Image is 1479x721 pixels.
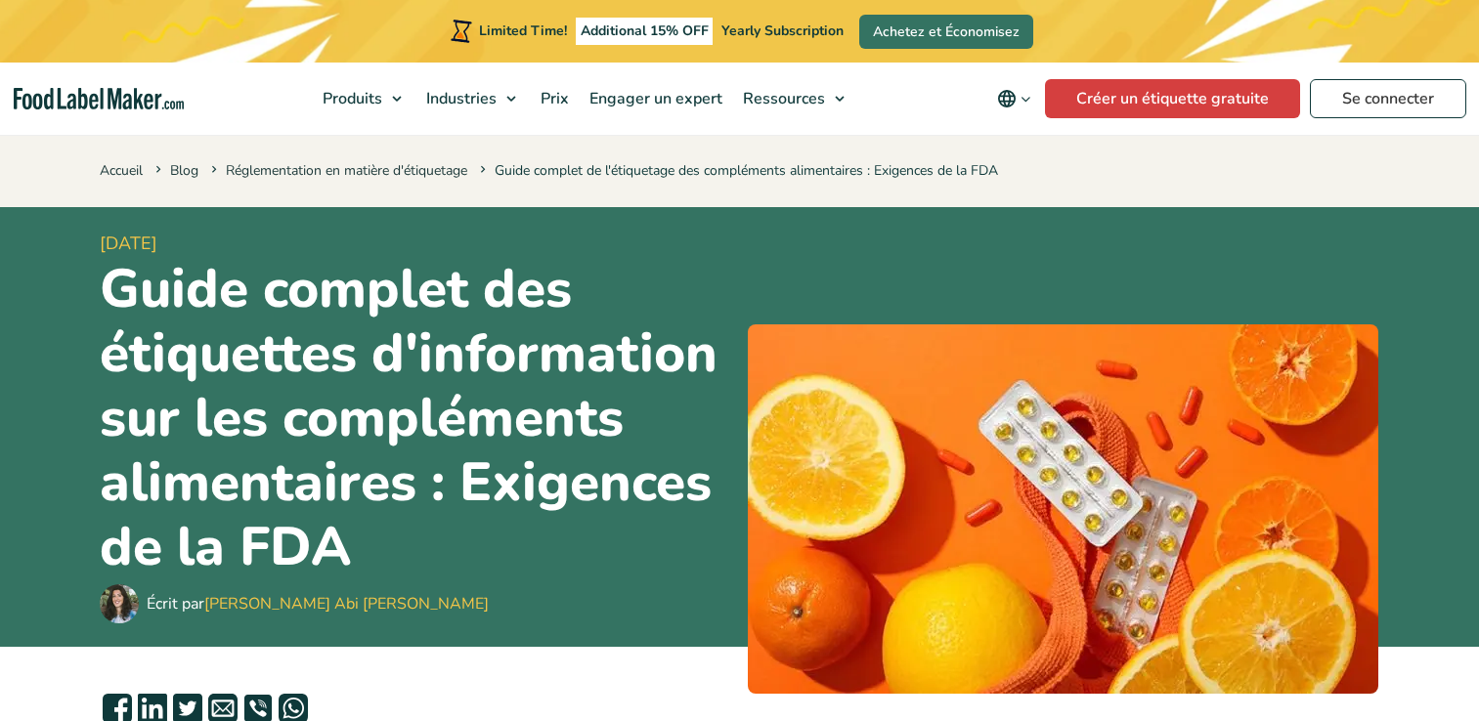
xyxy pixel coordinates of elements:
[204,593,489,615] a: [PERSON_NAME] Abi [PERSON_NAME]
[737,88,827,109] span: Ressources
[1045,79,1300,118] a: Créer un étiquette gratuite
[580,63,728,135] a: Engager un expert
[170,161,198,180] a: Blog
[100,584,139,623] img: Maria Abi Hanna - Étiquetage alimentaire
[476,161,998,180] span: Guide complet de l'étiquetage des compléments alimentaires : Exigences de la FDA
[535,88,571,109] span: Prix
[100,257,732,579] h1: Guide complet des étiquettes d'information sur les compléments alimentaires : Exigences de la FDA
[226,161,467,180] a: Réglementation en matière d'étiquetage
[317,88,384,109] span: Produits
[584,88,724,109] span: Engager un expert
[147,592,489,615] div: Écrit par
[313,63,412,135] a: Produits
[416,63,526,135] a: Industries
[479,21,567,40] span: Limited Time!
[14,88,184,110] a: Food Label Maker homepage
[733,63,854,135] a: Ressources
[1310,79,1466,118] a: Se connecter
[576,18,714,45] span: Additional 15% OFF
[721,21,844,40] span: Yearly Subscription
[859,15,1033,49] a: Achetez et Économisez
[420,88,499,109] span: Industries
[531,63,575,135] a: Prix
[100,161,143,180] a: Accueil
[983,79,1045,118] button: Change language
[100,231,732,257] span: [DATE]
